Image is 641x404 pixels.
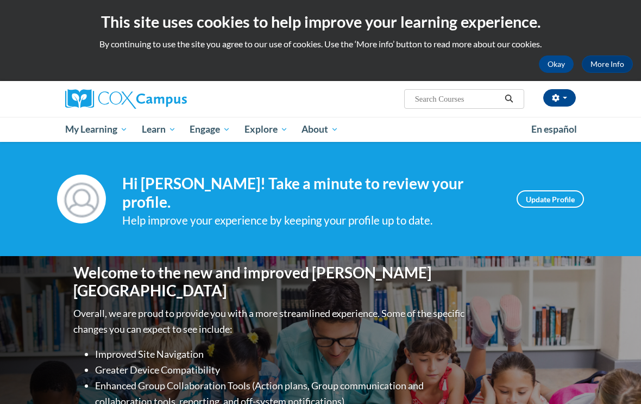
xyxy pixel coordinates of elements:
[8,38,633,50] p: By continuing to use the site you agree to our use of cookies. Use the ‘More info’ button to read...
[517,190,584,208] a: Update Profile
[244,123,288,136] span: Explore
[237,117,295,142] a: Explore
[95,346,467,362] li: Improved Site Navigation
[183,117,237,142] a: Engage
[598,361,632,395] iframe: Button to launch messaging window
[142,123,176,136] span: Learn
[543,89,576,107] button: Account Settings
[95,362,467,378] li: Greater Device Compatibility
[122,212,500,229] div: Help improve your experience by keeping your profile up to date.
[122,175,500,211] h4: Hi [PERSON_NAME]! Take a minute to review your profile.
[414,92,501,105] input: Search Courses
[73,264,467,300] h1: Welcome to the new and improved [PERSON_NAME][GEOGRAPHIC_DATA]
[539,55,574,73] button: Okay
[531,123,577,135] span: En español
[58,117,135,142] a: My Learning
[73,306,467,337] p: Overall, we are proud to provide you with a more streamlined experience. Some of the specific cha...
[301,123,338,136] span: About
[65,123,128,136] span: My Learning
[582,55,633,73] a: More Info
[57,117,584,142] div: Main menu
[524,118,584,141] a: En español
[57,175,106,223] img: Profile Image
[501,92,517,105] button: Search
[65,89,187,109] img: Cox Campus
[295,117,346,142] a: About
[8,11,633,33] h2: This site uses cookies to help improve your learning experience.
[190,123,230,136] span: Engage
[65,89,224,109] a: Cox Campus
[135,117,183,142] a: Learn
